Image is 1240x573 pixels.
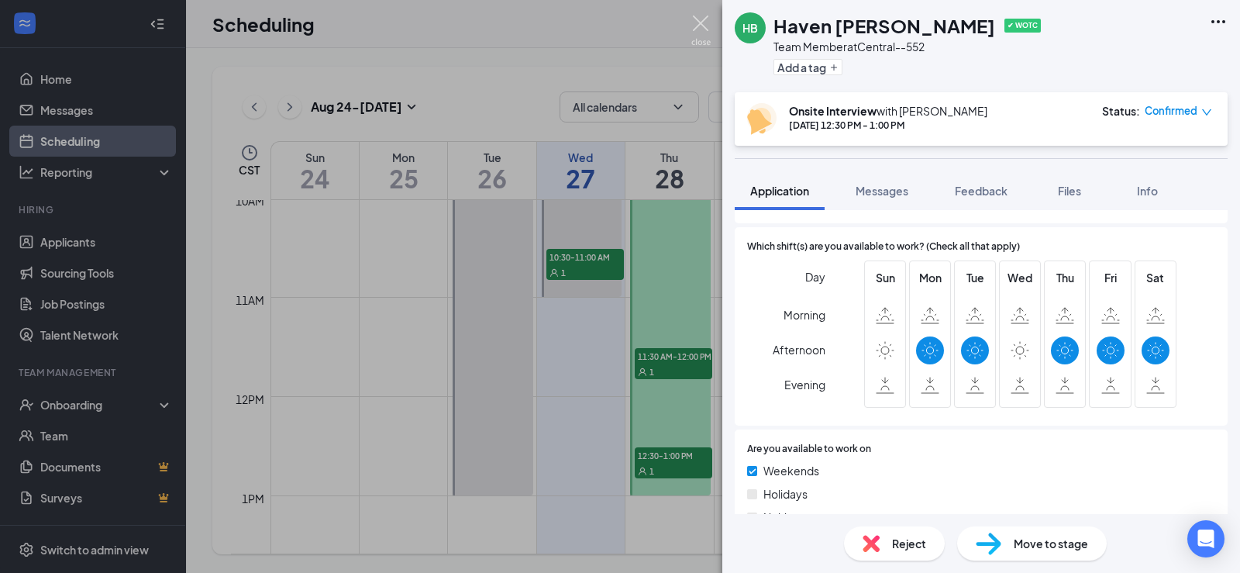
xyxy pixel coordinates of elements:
span: Weekends [763,462,819,479]
b: Onsite Interview [789,104,877,118]
span: Sat [1142,269,1169,286]
span: Afternoon [773,336,825,364]
span: Messages [856,184,908,198]
span: Mon [916,269,944,286]
svg: Ellipses [1209,12,1228,31]
span: Evening [784,371,825,399]
span: down [1201,107,1212,118]
span: Files [1058,184,1081,198]
span: Morning [784,301,825,329]
div: Team Member at Central--552 [773,39,1041,54]
span: Info [1137,184,1158,198]
button: PlusAdd a tag [773,59,842,75]
span: Day [805,268,825,285]
div: [DATE] 12:30 PM - 1:00 PM [789,119,987,132]
div: Status : [1102,103,1140,119]
span: Reject [892,535,926,552]
span: Holidays [763,485,808,502]
span: Move to stage [1014,535,1088,552]
span: Feedback [955,184,1007,198]
span: ✔ WOTC [1004,19,1041,33]
span: Neither [763,509,801,526]
div: HB [742,20,758,36]
span: Wed [1006,269,1034,286]
span: Tue [961,269,989,286]
span: Thu [1051,269,1079,286]
svg: Plus [829,63,839,72]
span: Confirmed [1145,103,1197,119]
span: Application [750,184,809,198]
h1: Haven [PERSON_NAME] [773,12,995,39]
div: Open Intercom Messenger [1187,520,1224,557]
span: Are you available to work on [747,442,871,457]
span: Sun [871,269,899,286]
span: Which shift(s) are you available to work? (Check all that apply) [747,240,1020,254]
span: Fri [1097,269,1125,286]
div: with [PERSON_NAME] [789,103,987,119]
